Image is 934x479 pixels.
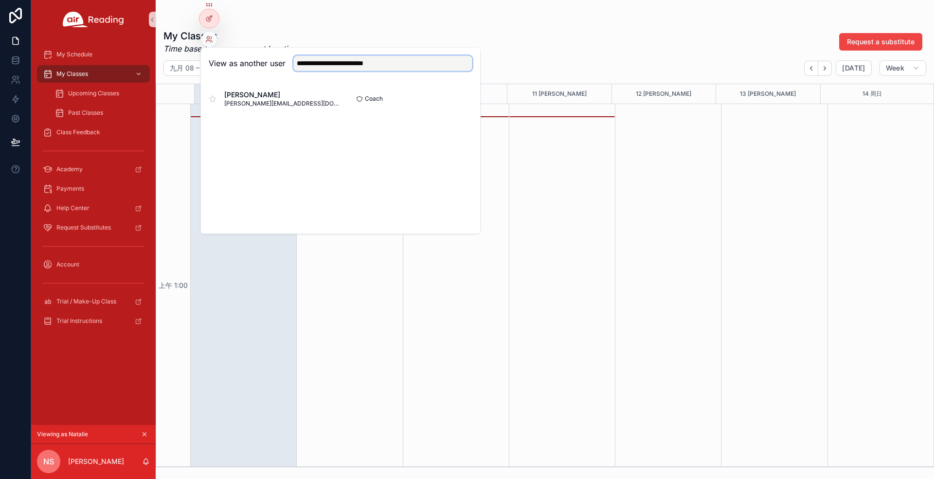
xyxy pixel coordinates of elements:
[836,60,871,76] button: [DATE]
[68,109,103,117] span: Past Classes
[532,84,587,104] button: 11 [PERSON_NAME]
[886,64,904,72] span: Week
[56,185,84,193] span: Payments
[68,89,119,97] span: Upcoming Classes
[636,84,691,104] button: 12 [PERSON_NAME]
[49,104,150,122] a: Past Classes
[839,33,922,51] button: Request a substitute
[37,160,150,178] a: Academy
[365,95,383,103] span: Coach
[818,61,832,76] button: Next
[37,199,150,217] a: Help Center
[56,204,90,212] span: Help Center
[31,39,156,342] div: scrollable content
[842,64,865,72] span: [DATE]
[63,12,124,27] img: App logo
[37,180,150,197] a: Payments
[847,37,915,47] span: Request a substitute
[43,456,54,467] span: NS
[56,224,111,231] span: Request Substitutes
[804,61,818,76] button: Back
[56,128,100,136] span: Class Feedback
[37,46,150,63] a: My Schedule
[156,281,190,289] span: 上午 1:00
[224,100,341,107] span: [PERSON_NAME][EMAIL_ADDRESS][DOMAIN_NAME]
[37,312,150,330] a: Trial Instructions
[209,57,286,69] h2: View as another user
[37,256,150,273] a: Account
[56,165,83,173] span: Academy
[56,261,79,268] span: Account
[862,84,882,104] button: 14 周日
[37,219,150,236] a: Request Substitutes
[37,124,150,141] a: Class Feedback
[56,70,88,78] span: My Classes
[37,430,88,438] span: Viewing as Natalie
[68,457,124,466] p: [PERSON_NAME]
[170,63,209,73] h2: 九月 08 – 14
[56,317,102,325] span: Trial Instructions
[56,51,92,58] span: My Schedule
[740,84,796,104] button: 13 [PERSON_NAME]
[224,90,341,100] span: [PERSON_NAME]
[37,65,150,83] a: My Classes
[163,43,297,54] em: Time based on your current location
[49,85,150,102] a: Upcoming Classes
[880,60,926,76] button: Week
[163,29,297,43] h1: My Classes
[37,293,150,310] a: Trial / Make-Up Class
[56,298,116,305] span: Trial / Make-Up Class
